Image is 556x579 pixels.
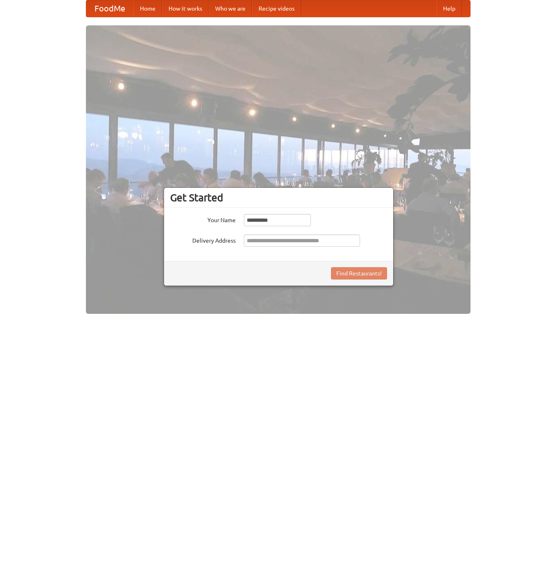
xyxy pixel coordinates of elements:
[86,0,133,17] a: FoodMe
[331,267,387,279] button: Find Restaurants!
[170,234,236,245] label: Delivery Address
[252,0,301,17] a: Recipe videos
[437,0,462,17] a: Help
[133,0,162,17] a: Home
[170,191,387,204] h3: Get Started
[209,0,252,17] a: Who we are
[162,0,209,17] a: How it works
[170,214,236,224] label: Your Name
